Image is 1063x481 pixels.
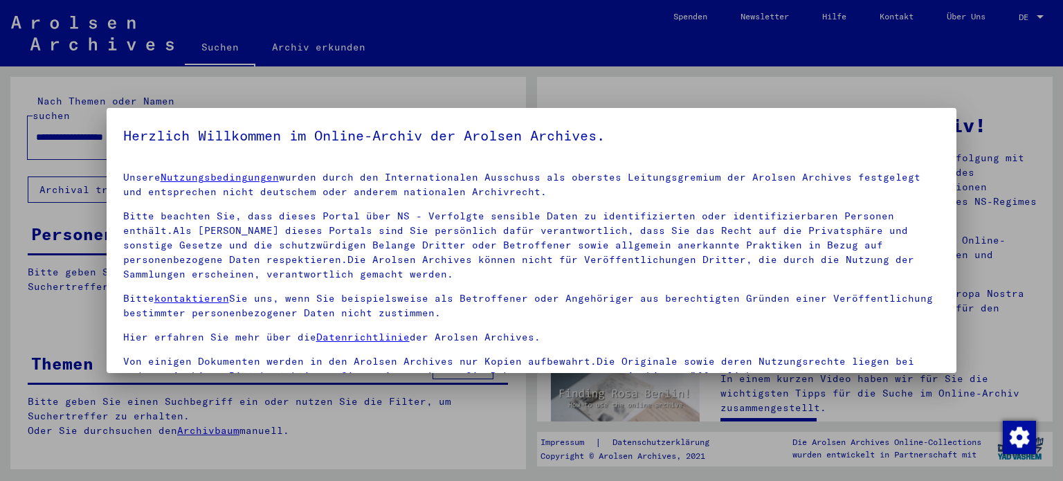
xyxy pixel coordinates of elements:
p: Von einigen Dokumenten werden in den Arolsen Archives nur Kopien aufbewahrt.Die Originale sowie d... [123,354,941,383]
p: Bitte Sie uns, wenn Sie beispielsweise als Betroffener oder Angehöriger aus berechtigten Gründen ... [123,291,941,320]
img: Zustimmung ändern [1003,421,1036,454]
a: Nutzungsbedingungen [161,171,279,183]
p: Unsere wurden durch den Internationalen Ausschuss als oberstes Leitungsgremium der Arolsen Archiv... [123,170,941,199]
p: Bitte beachten Sie, dass dieses Portal über NS - Verfolgte sensible Daten zu identifizierten oder... [123,209,941,282]
a: Datenrichtlinie [316,331,410,343]
h5: Herzlich Willkommen im Online-Archiv der Arolsen Archives. [123,125,941,147]
p: Hier erfahren Sie mehr über die der Arolsen Archives. [123,330,941,345]
a: kontaktieren Sie uns [260,370,385,382]
a: kontaktieren [154,292,229,305]
div: Zustimmung ändern [1002,420,1035,453]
